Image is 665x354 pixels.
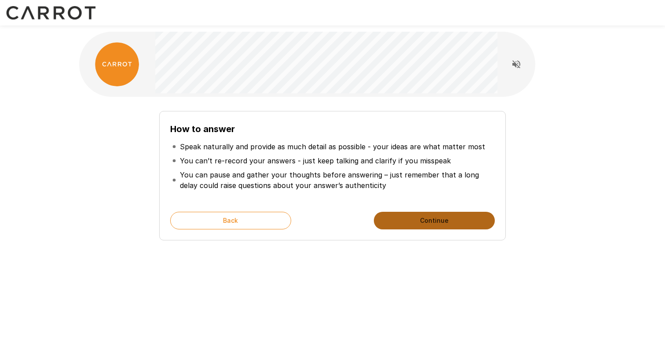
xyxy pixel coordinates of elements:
[508,55,525,73] button: Read questions aloud
[374,212,495,229] button: Continue
[170,124,235,134] b: How to answer
[180,155,451,166] p: You can’t re-record your answers - just keep talking and clarify if you misspeak
[180,141,485,152] p: Speak naturally and provide as much detail as possible - your ideas are what matter most
[170,212,291,229] button: Back
[95,42,139,86] img: carrot_logo.png
[180,170,493,191] p: You can pause and gather your thoughts before answering – just remember that a long delay could r...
